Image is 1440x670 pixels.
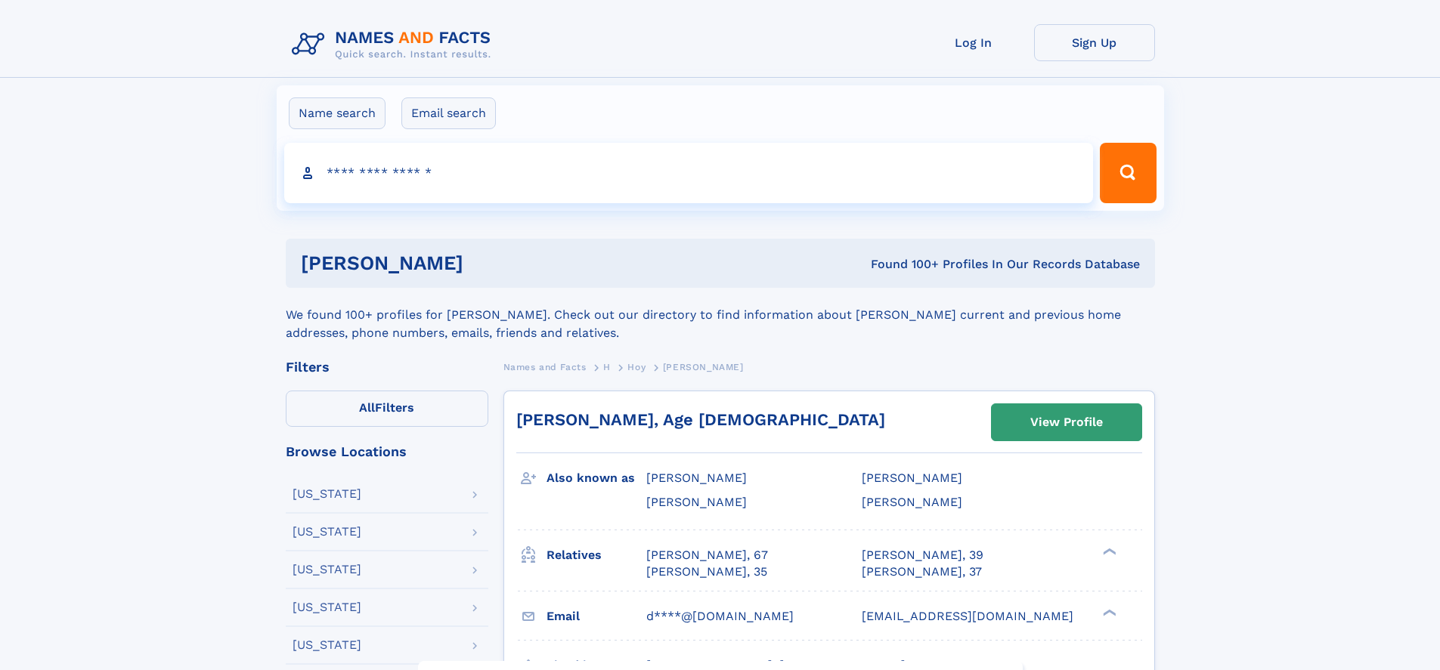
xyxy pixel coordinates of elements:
a: View Profile [992,404,1141,440]
a: Hoy [627,357,646,376]
h3: Email [547,604,646,629]
span: [PERSON_NAME] [663,362,744,372]
a: Sign Up [1034,24,1155,61]
div: ❯ [1099,546,1117,556]
span: Hoy [627,362,646,372]
div: [US_STATE] [293,526,361,538]
a: [PERSON_NAME], 39 [862,547,983,563]
span: [PERSON_NAME] [862,495,962,509]
a: Names and Facts [503,357,587,376]
div: [US_STATE] [293,488,361,500]
a: [PERSON_NAME], 35 [646,563,767,580]
button: Search Button [1100,143,1156,203]
span: H [603,362,611,372]
a: [PERSON_NAME], Age [DEMOGRAPHIC_DATA] [516,410,885,429]
div: Filters [286,360,488,374]
div: ❯ [1099,607,1117,617]
div: We found 100+ profiles for [PERSON_NAME]. Check out our directory to find information about [PERS... [286,288,1155,342]
span: [PERSON_NAME] [862,471,962,485]
a: [PERSON_NAME], 67 [646,547,768,563]
span: [PERSON_NAME] [646,495,747,509]
span: [EMAIL_ADDRESS][DOMAIN_NAME] [862,609,1073,623]
a: Log In [913,24,1034,61]
label: Name search [289,97,386,129]
div: Browse Locations [286,445,488,459]
h1: [PERSON_NAME] [301,254,667,273]
h3: Also known as [547,465,646,491]
h3: Relatives [547,542,646,568]
label: Filters [286,391,488,427]
div: [US_STATE] [293,563,361,576]
div: [US_STATE] [293,639,361,651]
span: All [359,400,375,415]
span: [PERSON_NAME] [646,471,747,485]
input: search input [284,143,1094,203]
div: Found 100+ Profiles In Our Records Database [667,256,1140,273]
a: H [603,357,611,376]
label: Email search [401,97,496,129]
a: [PERSON_NAME], 37 [862,563,982,580]
div: View Profile [1030,405,1103,440]
div: [US_STATE] [293,601,361,613]
img: Logo Names and Facts [286,24,503,65]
